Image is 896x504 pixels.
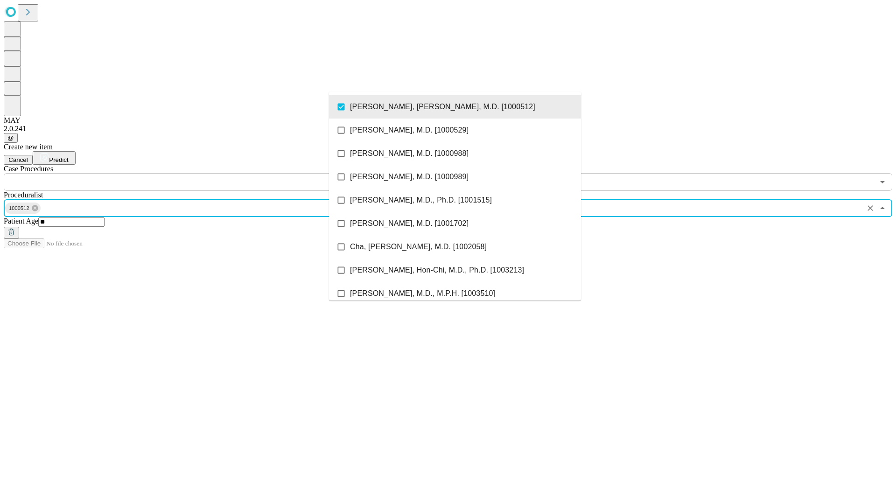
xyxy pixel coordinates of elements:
[4,116,892,125] div: MAY
[350,171,469,182] span: [PERSON_NAME], M.D. [1000989]
[5,203,41,214] div: 1000512
[7,134,14,141] span: @
[876,175,889,189] button: Open
[350,241,487,252] span: Cha, [PERSON_NAME], M.D. [1002058]
[4,133,18,143] button: @
[350,101,535,112] span: [PERSON_NAME], [PERSON_NAME], M.D. [1000512]
[350,195,492,206] span: [PERSON_NAME], M.D., Ph.D. [1001515]
[5,203,33,214] span: 1000512
[49,156,68,163] span: Predict
[4,191,43,199] span: Proceduralist
[4,155,33,165] button: Cancel
[876,202,889,215] button: Close
[33,151,76,165] button: Predict
[864,202,877,215] button: Clear
[4,143,53,151] span: Create new item
[350,288,495,299] span: [PERSON_NAME], M.D., M.P.H. [1003510]
[4,165,53,173] span: Scheduled Procedure
[350,265,524,276] span: [PERSON_NAME], Hon-Chi, M.D., Ph.D. [1003213]
[8,156,28,163] span: Cancel
[350,148,469,159] span: [PERSON_NAME], M.D. [1000988]
[4,217,38,225] span: Patient Age
[4,125,892,133] div: 2.0.241
[350,125,469,136] span: [PERSON_NAME], M.D. [1000529]
[350,218,469,229] span: [PERSON_NAME], M.D. [1001702]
